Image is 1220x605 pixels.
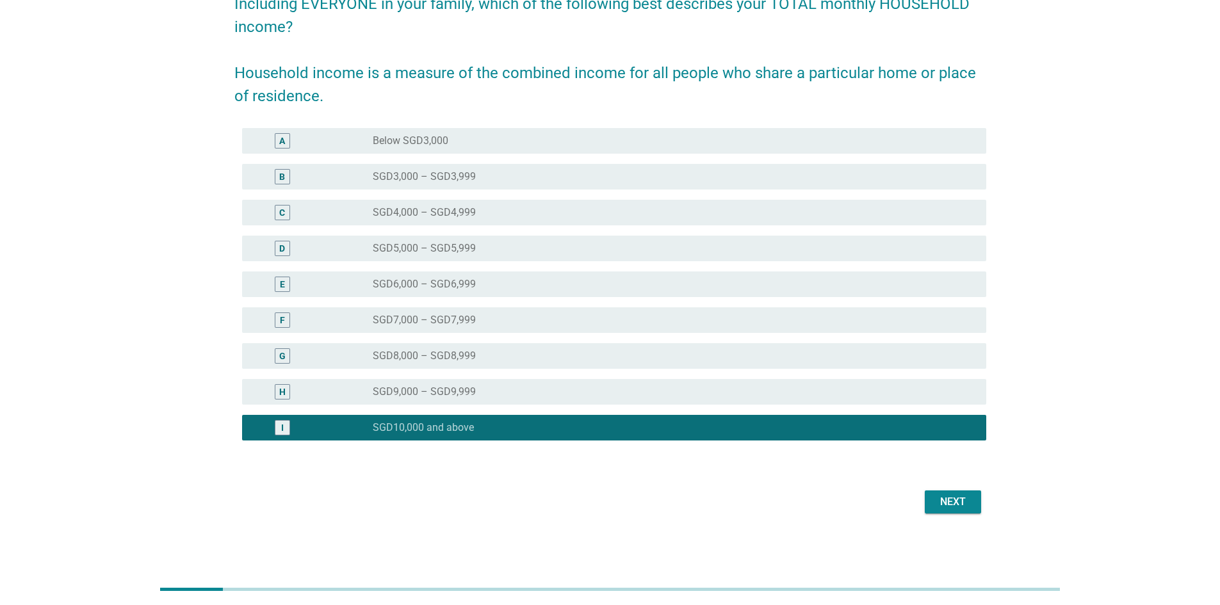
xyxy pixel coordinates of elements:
div: Next [935,494,971,510]
button: Next [925,490,981,513]
label: SGD4,000 – SGD4,999 [373,206,476,219]
label: Below SGD3,000 [373,134,448,147]
label: SGD7,000 – SGD7,999 [373,314,476,327]
label: SGD6,000 – SGD6,999 [373,278,476,291]
div: I [281,421,284,434]
label: SGD3,000 – SGD3,999 [373,170,476,183]
div: B [279,170,285,183]
label: SGD8,000 – SGD8,999 [373,350,476,362]
label: SGD9,000 – SGD9,999 [373,385,476,398]
div: D [279,241,285,255]
div: G [279,349,286,362]
label: SGD5,000 – SGD5,999 [373,242,476,255]
div: A [279,134,285,147]
div: E [280,277,285,291]
div: H [279,385,286,398]
div: F [280,313,285,327]
div: C [279,206,285,219]
label: SGD10,000 and above [373,421,474,434]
